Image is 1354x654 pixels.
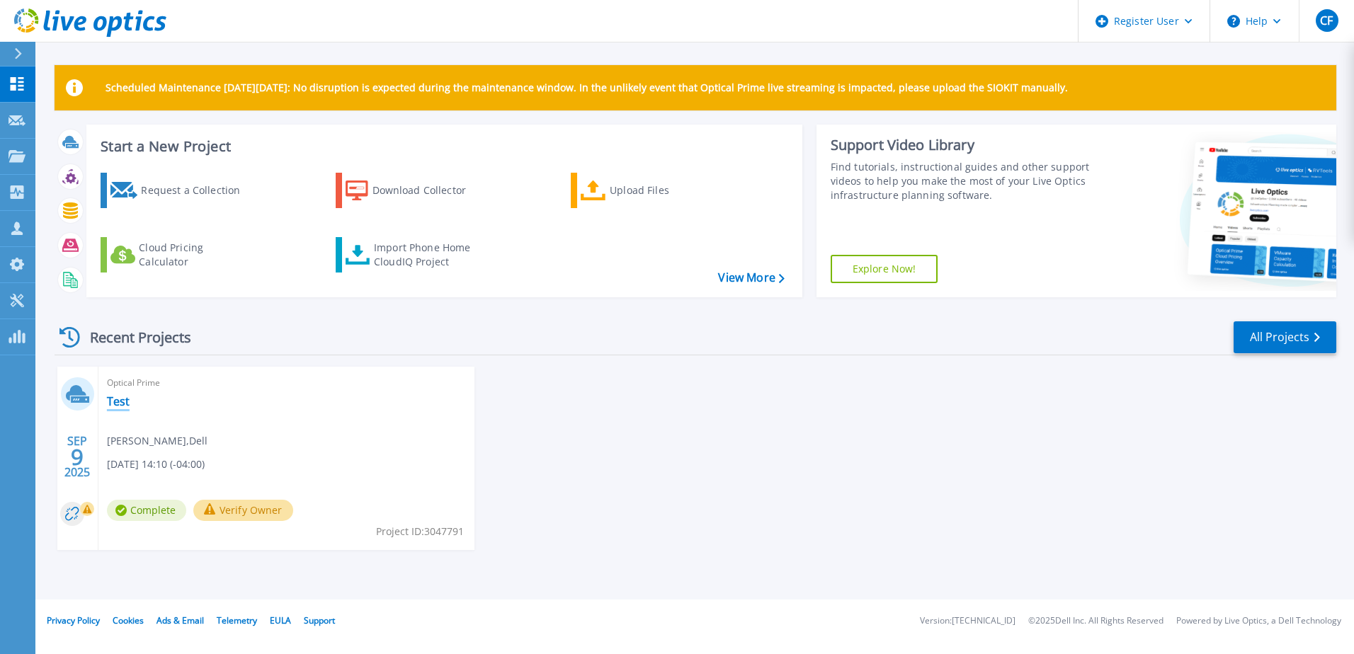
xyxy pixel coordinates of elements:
a: All Projects [1234,321,1336,353]
div: Cloud Pricing Calculator [139,241,252,269]
span: [PERSON_NAME] , Dell [107,433,207,449]
div: SEP 2025 [64,431,91,483]
span: CF [1320,15,1333,26]
div: Find tutorials, instructional guides and other support videos to help you make the most of your L... [831,160,1096,202]
div: Support Video Library [831,136,1096,154]
a: Request a Collection [101,173,258,208]
span: Complete [107,500,186,521]
li: Version: [TECHNICAL_ID] [920,616,1015,626]
a: Test [107,394,130,408]
div: Download Collector [372,176,486,205]
a: Telemetry [217,614,257,626]
div: Import Phone Home CloudIQ Project [374,241,484,269]
h3: Start a New Project [101,139,784,154]
li: © 2025 Dell Inc. All Rights Reserved [1028,616,1164,626]
p: Scheduled Maintenance [DATE][DATE]: No disruption is expected during the maintenance window. In t... [106,82,1068,93]
a: Cloud Pricing Calculator [101,237,258,272]
div: Recent Projects [55,320,210,355]
div: Request a Collection [141,176,254,205]
a: EULA [270,614,291,626]
span: [DATE] 14:10 (-04:00) [107,457,205,472]
a: Download Collector [336,173,494,208]
a: Cookies [113,614,144,626]
span: Project ID: 3047791 [376,524,464,539]
a: Ads & Email [157,614,204,626]
button: Verify Owner [193,500,293,521]
a: Support [304,614,335,626]
a: Explore Now! [831,255,938,283]
span: Optical Prime [107,375,466,391]
a: Upload Files [571,173,729,208]
span: 9 [71,451,84,463]
a: View More [718,271,784,285]
a: Privacy Policy [47,614,100,626]
li: Powered by Live Optics, a Dell Technology [1176,616,1341,626]
div: Upload Files [610,176,723,205]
